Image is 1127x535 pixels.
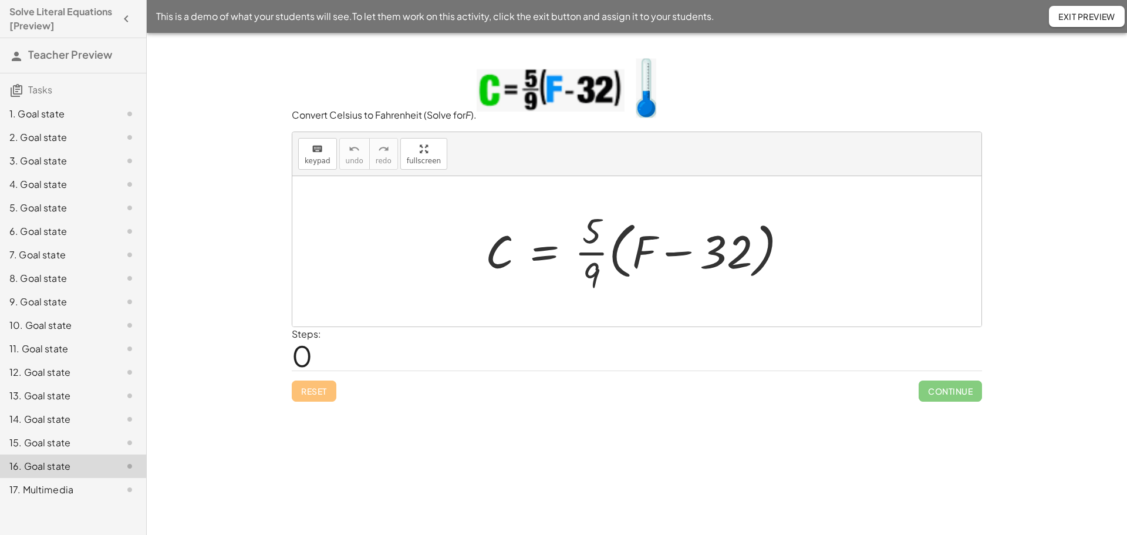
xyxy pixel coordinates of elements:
div: 3. Goal state [9,154,104,168]
span: 0 [292,338,312,374]
i: Task not started. [123,271,137,285]
div: 8. Goal state [9,271,104,285]
i: Task not started. [123,107,137,121]
button: keyboardkeypad [298,138,337,170]
div: 16. Goal state [9,459,104,473]
div: 10. Goal state [9,318,104,332]
div: 15. Goal state [9,436,104,450]
i: undo [349,142,360,156]
i: Task not started. [123,201,137,215]
div: 5. Goal state [9,201,104,215]
label: Steps: [292,328,321,340]
span: This is a demo of what your students will see. To let them work on this activity, click the exit ... [156,9,714,23]
i: keyboard [312,142,323,156]
i: Task not started. [123,295,137,309]
div: 4. Goal state [9,177,104,191]
i: Task not started. [123,248,137,262]
span: redo [376,157,392,165]
div: 6. Goal state [9,224,104,238]
span: fullscreen [407,157,441,165]
div: 2. Goal state [9,130,104,144]
i: Task not started. [123,154,137,168]
i: Task not started. [123,365,137,379]
button: fullscreen [400,138,447,170]
em: F [465,109,471,121]
span: Tasks [28,83,52,96]
button: redoredo [369,138,398,170]
span: Teacher Preview [28,48,112,61]
div: 14. Goal state [9,412,104,426]
i: Task not started. [123,483,137,497]
div: 13. Goal state [9,389,104,403]
img: 10d45fb850d6f023adb8ccbdab3a4d5b7cc672add621d4290747740f5b374f0c.png [477,55,657,119]
i: Task not started. [123,412,137,426]
div: 11. Goal state [9,342,104,356]
p: Convert Celsius to Fahrenheit (Solve for ). [292,55,982,122]
i: Task not started. [123,342,137,356]
i: Task not started. [123,224,137,238]
span: undo [346,157,363,165]
i: Task not started. [123,177,137,191]
span: keypad [305,157,330,165]
div: 12. Goal state [9,365,104,379]
i: redo [378,142,389,156]
div: 9. Goal state [9,295,104,309]
i: Task not started. [123,436,137,450]
i: Task not started. [123,389,137,403]
span: Exit Preview [1058,11,1115,22]
button: undoundo [339,138,370,170]
i: Task not started. [123,130,137,144]
div: 1. Goal state [9,107,104,121]
h4: Solve Literal Equations [Preview] [9,5,116,33]
div: 17. Multimedia [9,483,104,497]
button: Exit Preview [1049,6,1125,27]
i: Task not started. [123,459,137,473]
i: Task not started. [123,318,137,332]
div: 7. Goal state [9,248,104,262]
